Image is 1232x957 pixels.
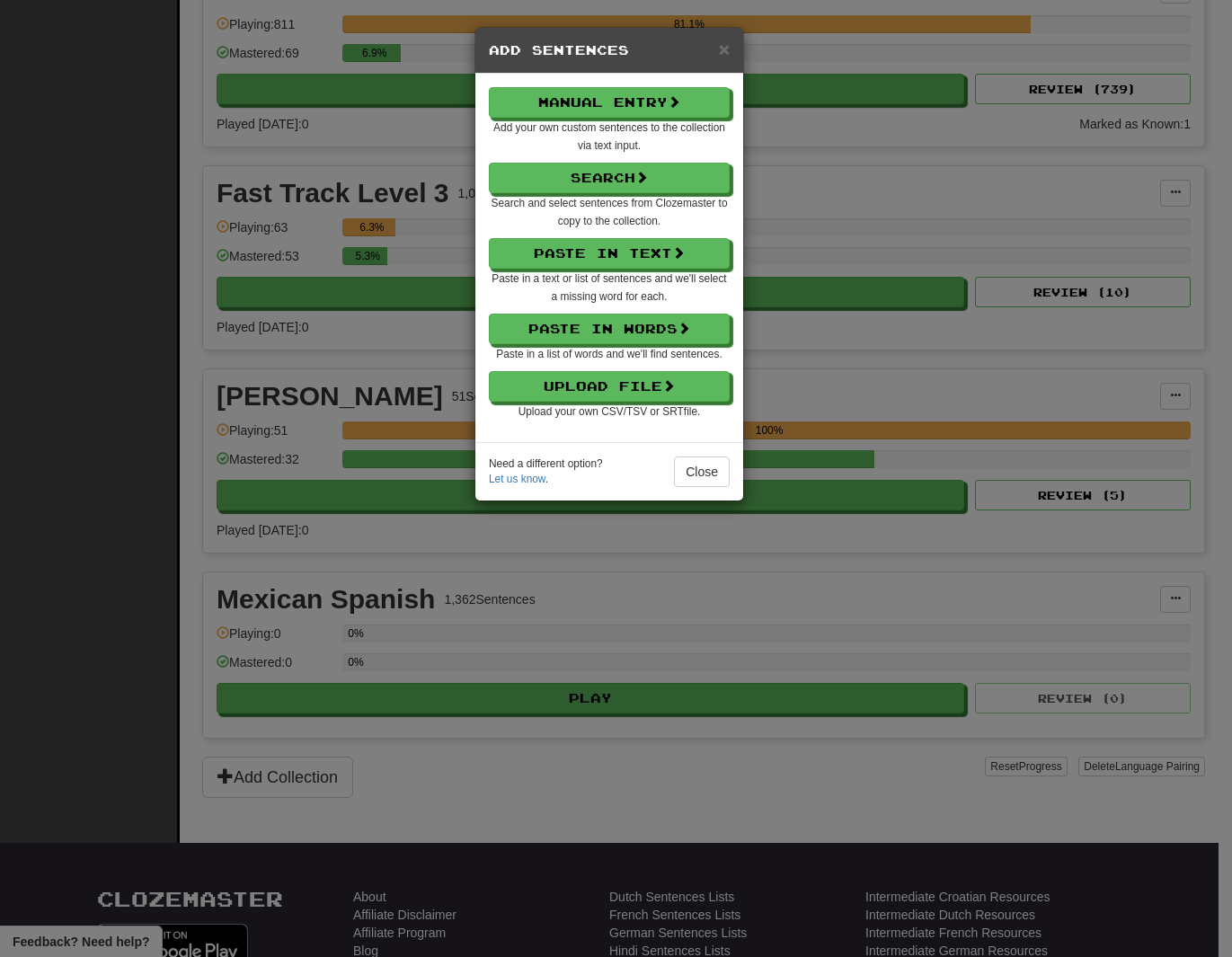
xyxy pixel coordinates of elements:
[719,39,730,59] span: ×
[519,405,701,418] small: Upload your own CSV/TSV or SRT file.
[489,87,730,118] button: Manual Entry
[491,197,727,227] small: Search and select sentences from Clozemaster to copy to the collection.
[489,314,730,344] button: Paste in Words
[489,238,730,269] button: Paste in Text
[496,348,722,360] small: Paste in a list of words and we'll find sentences.
[493,121,725,152] small: Add your own custom sentences to the collection via text input.
[489,456,603,487] small: Need a different option? .
[489,473,545,485] a: Let us know
[492,272,726,303] small: Paste in a text or list of sentences and we'll select a missing word for each.
[719,40,730,58] button: Close
[489,371,730,402] button: Upload File
[489,163,730,193] button: Search
[674,456,730,487] button: Close
[489,41,730,59] h5: Add Sentences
